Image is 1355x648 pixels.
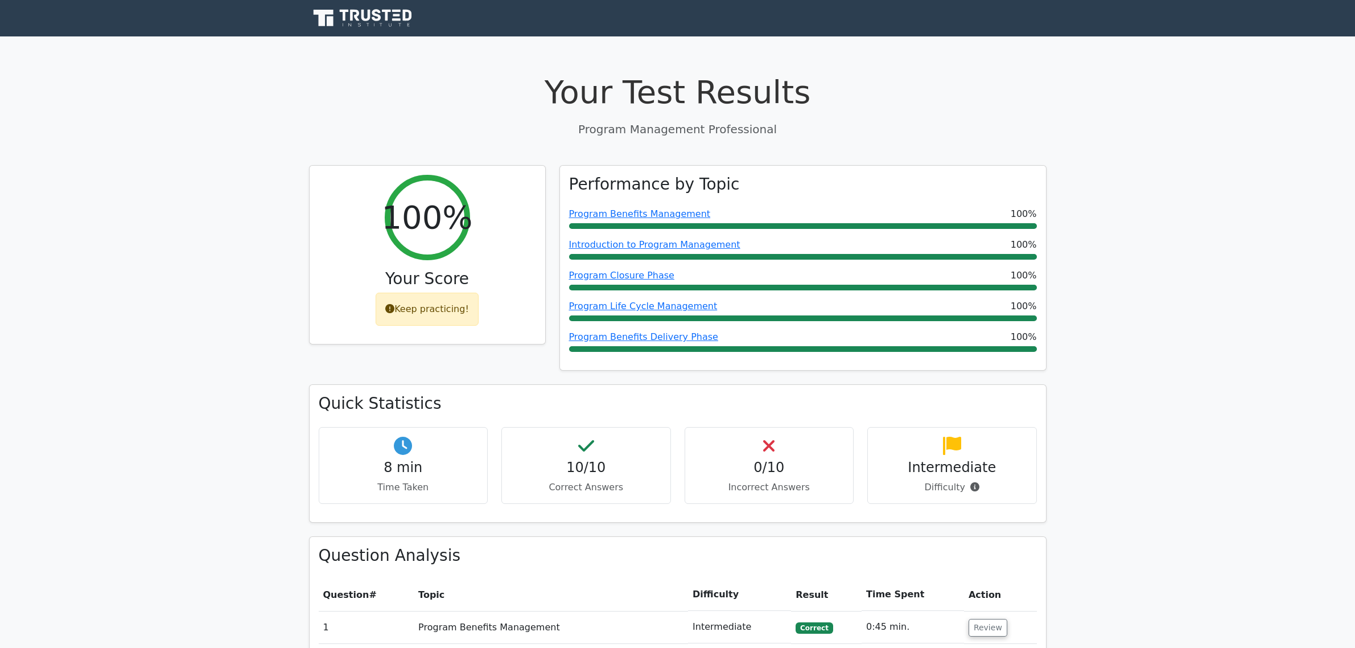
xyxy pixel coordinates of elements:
td: Program Benefits Management [414,611,688,643]
div: Keep practicing! [376,293,479,326]
a: Program Life Cycle Management [569,301,718,311]
span: 100% [1011,238,1037,252]
span: 100% [1011,330,1037,344]
a: Program Closure Phase [569,270,674,281]
td: 0:45 min. [862,611,964,643]
th: Action [964,579,1037,611]
h1: Your Test Results [309,73,1047,111]
p: Time Taken [328,481,479,494]
th: Result [791,579,862,611]
h4: 8 min [328,460,479,476]
p: Program Management Professional [309,121,1047,138]
a: Program Benefits Management [569,208,711,219]
h4: Intermediate [877,460,1027,476]
td: 1 [319,611,414,643]
th: # [319,579,414,611]
span: Question [323,589,369,600]
button: Review [969,619,1007,637]
th: Topic [414,579,688,611]
h2: 100% [381,198,472,236]
h3: Quick Statistics [319,394,1037,413]
h3: Question Analysis [319,546,1037,565]
span: 100% [1011,207,1037,221]
a: Introduction to Program Management [569,239,740,250]
a: Program Benefits Delivery Phase [569,331,718,342]
p: Correct Answers [511,481,661,494]
h4: 10/10 [511,460,661,476]
th: Time Spent [862,579,964,611]
span: 100% [1011,300,1037,313]
span: 100% [1011,269,1037,282]
h4: 0/10 [694,460,845,476]
p: Difficulty [877,481,1027,494]
h3: Your Score [319,269,536,289]
h3: Performance by Topic [569,175,740,194]
p: Incorrect Answers [694,481,845,494]
th: Difficulty [688,579,791,611]
span: Correct [796,622,833,634]
td: Intermediate [688,611,791,643]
